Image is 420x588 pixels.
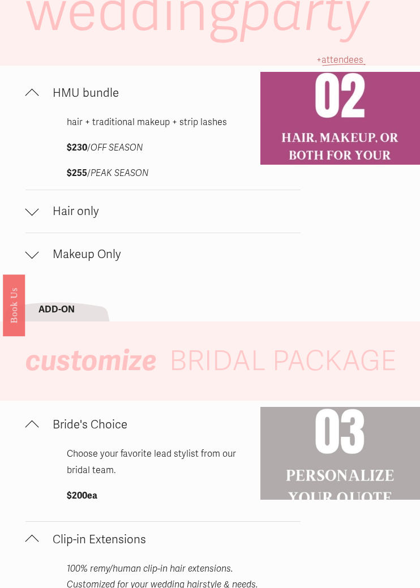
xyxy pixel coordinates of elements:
button: Hair only [25,190,301,233]
button: Clip-in Extensions [25,522,301,561]
span: Bride's Choice [39,418,301,432]
em: PEAK SEASON [91,168,148,179]
span: Makeup Only [39,247,301,261]
strong: $230 [67,142,87,153]
em: OFF SEASON [91,142,143,153]
span: attendees [322,54,363,66]
div: Bride's Choice [25,446,301,521]
span: BRIDAL PACKAGE [169,344,396,378]
a: Book Us [3,274,25,336]
p: / [67,165,260,182]
p: Choose your favorite lead stylist from our bridal team. [67,446,260,479]
em: customize [25,344,157,378]
span: HMU bundle [39,86,301,100]
button: HMU bundle [25,72,301,114]
p: hair + traditional makeup + strip lashes [67,114,260,131]
div: HMU bundle [25,114,301,190]
span: + [316,54,322,66]
button: Makeup Only [25,233,301,276]
strong: $255 [67,168,87,179]
span: Clip-in Extensions [39,533,301,547]
span: Hair only [39,204,301,218]
p: / [67,140,260,156]
strong: ADD-ON [38,304,75,315]
button: Bride's Choice [25,407,301,446]
strong: $200ea [67,490,97,501]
